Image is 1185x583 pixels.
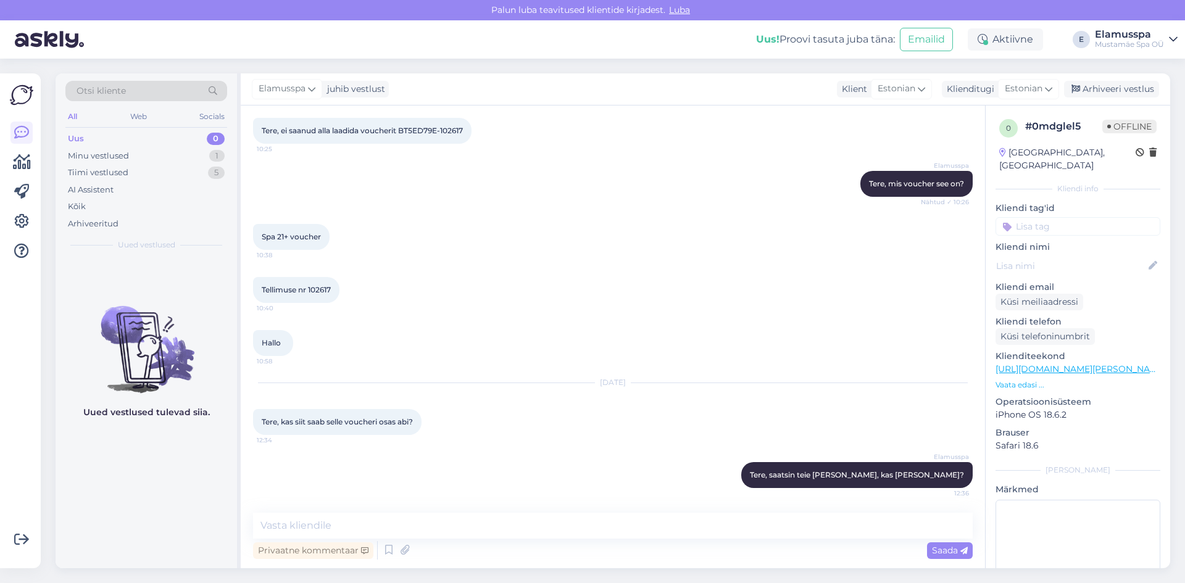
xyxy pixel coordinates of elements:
div: Minu vestlused [68,150,129,162]
div: 5 [208,167,225,179]
p: iPhone OS 18.6.2 [996,408,1160,421]
p: Safari 18.6 [996,439,1160,452]
div: Arhiveeritud [68,218,118,230]
span: Tere, ei saanud alla laadida voucherit BT5ED79E-102617 [262,126,463,135]
span: Offline [1102,120,1157,133]
div: Kliendi info [996,183,1160,194]
p: Brauser [996,426,1160,439]
div: Arhiveeri vestlus [1064,81,1159,97]
div: Klienditugi [942,83,994,96]
button: Emailid [900,28,953,51]
span: Estonian [878,82,915,96]
div: [DATE] [253,377,973,388]
div: Uus [68,133,84,145]
div: Socials [197,109,227,125]
p: Kliendi nimi [996,241,1160,254]
span: Tellimuse nr 102617 [262,285,331,294]
div: Proovi tasuta juba täna: [756,32,895,47]
div: Mustamäe Spa OÜ [1095,39,1164,49]
p: Kliendi tag'id [996,202,1160,215]
span: Luba [665,4,694,15]
div: [GEOGRAPHIC_DATA], [GEOGRAPHIC_DATA] [999,146,1136,172]
span: Uued vestlused [118,239,175,250]
p: Vaata edasi ... [996,379,1160,391]
div: juhib vestlust [322,83,385,96]
span: 0 [1006,123,1011,133]
p: Märkmed [996,483,1160,496]
span: Nähtud ✓ 10:26 [921,197,969,207]
span: Hallo [262,338,281,347]
div: E [1073,31,1090,48]
span: Tere, kas siit saab selle voucheri osas abi? [262,417,413,426]
span: Spa 21+ voucher [262,232,321,241]
div: Privaatne kommentaar [253,542,373,559]
div: Elamusspa [1095,30,1164,39]
p: Kliendi email [996,281,1160,294]
span: 10:25 [257,144,303,154]
div: AI Assistent [68,184,114,196]
span: Elamusspa [923,452,969,461]
span: 10:40 [257,304,303,313]
span: Tere, saatsin teie [PERSON_NAME], kas [PERSON_NAME]? [750,470,964,479]
a: [URL][DOMAIN_NAME][PERSON_NAME] [996,363,1166,374]
img: Askly Logo [10,83,33,107]
span: 12:34 [257,436,303,445]
p: Operatsioonisüsteem [996,395,1160,408]
div: Aktiivne [968,28,1043,51]
span: Estonian [1005,82,1042,96]
span: Otsi kliente [77,85,126,97]
div: Tiimi vestlused [68,167,128,179]
div: 0 [207,133,225,145]
div: Kõik [68,201,86,213]
div: [PERSON_NAME] [996,465,1160,476]
b: Uus! [756,33,780,45]
p: Kliendi telefon [996,315,1160,328]
div: Klient [837,83,867,96]
div: Küsi telefoninumbrit [996,328,1095,345]
span: 10:58 [257,357,303,366]
span: 12:36 [923,489,969,498]
span: Elamusspa [923,161,969,170]
div: All [65,109,80,125]
span: Tere, mis voucher see on? [869,179,964,188]
div: Web [128,109,149,125]
span: 10:38 [257,250,303,260]
span: Saada [932,545,968,556]
p: Uued vestlused tulevad siia. [83,406,210,419]
p: Klienditeekond [996,350,1160,363]
input: Lisa nimi [996,259,1146,273]
div: Küsi meiliaadressi [996,294,1083,310]
img: No chats [56,284,237,395]
input: Lisa tag [996,217,1160,236]
span: Elamusspa [259,82,306,96]
div: # 0mdglel5 [1025,119,1102,134]
div: 1 [209,150,225,162]
a: ElamusspaMustamäe Spa OÜ [1095,30,1178,49]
